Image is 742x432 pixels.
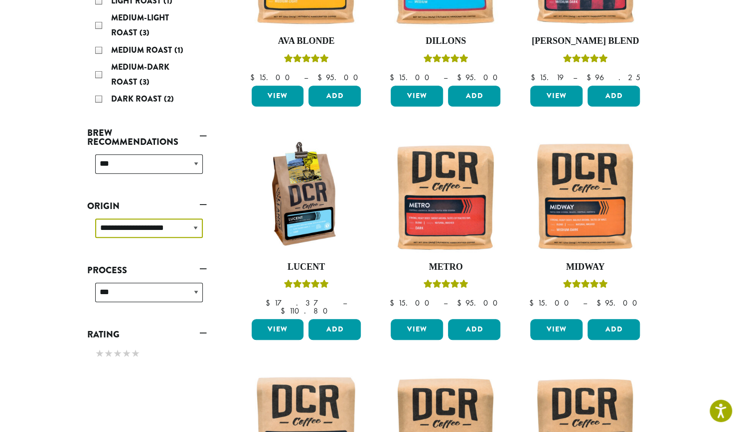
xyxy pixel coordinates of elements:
a: Rating [87,326,207,343]
div: Rated 5.00 out of 5 [423,278,468,293]
img: Midway-12oz-300x300.jpg [528,139,642,254]
span: $ [389,72,398,83]
div: Rated 4.67 out of 5 [563,53,607,68]
span: Medium Roast [111,44,174,56]
div: Process [87,279,207,314]
bdi: 95.00 [596,298,641,308]
span: (3) [140,27,149,38]
bdi: 95.00 [456,298,502,308]
h4: [PERSON_NAME] Blend [528,36,642,47]
span: $ [529,298,537,308]
button: Add [448,86,500,107]
bdi: 17.37 [266,298,333,308]
span: $ [250,72,258,83]
img: Metro-12oz-300x300.jpg [388,139,503,254]
span: Dark Roast [111,93,164,105]
a: Origin [87,198,207,215]
span: (3) [140,76,149,88]
a: LucentRated 5.00 out of 5 [249,139,364,316]
span: $ [596,298,604,308]
span: – [583,298,587,308]
a: Process [87,262,207,279]
span: Medium-Light Roast [111,12,169,38]
span: ★ [113,346,122,361]
span: ★ [122,346,131,361]
div: Rating [87,343,207,366]
button: Add [588,319,640,340]
bdi: 96.25 [586,72,640,83]
span: ★ [95,346,104,361]
span: $ [530,72,539,83]
a: Brew Recommendations [87,124,207,150]
h4: Lucent [249,262,364,273]
span: – [573,72,577,83]
a: View [391,86,443,107]
a: MidwayRated 5.00 out of 5 [528,139,642,316]
bdi: 15.00 [389,298,434,308]
span: – [443,298,447,308]
span: – [343,298,347,308]
div: Rated 5.00 out of 5 [284,53,328,68]
div: Rated 5.00 out of 5 [563,278,607,293]
bdi: 15.00 [250,72,294,83]
span: – [443,72,447,83]
button: Add [448,319,500,340]
span: $ [280,306,289,316]
bdi: 95.00 [317,72,362,83]
div: Rated 5.00 out of 5 [284,278,328,293]
span: $ [317,72,325,83]
span: – [303,72,307,83]
h4: Dillons [388,36,503,47]
h4: Metro [388,262,503,273]
a: View [391,319,443,340]
button: Add [308,319,361,340]
div: Origin [87,215,207,250]
h4: Midway [528,262,642,273]
span: $ [456,72,465,83]
div: Brew Recommendations [87,150,207,186]
div: Rated 5.00 out of 5 [423,53,468,68]
bdi: 95.00 [456,72,502,83]
span: $ [389,298,398,308]
bdi: 15.19 [530,72,563,83]
span: (2) [164,93,174,105]
h4: Ava Blonde [249,36,364,47]
span: Medium-Dark Roast [111,61,169,88]
span: (1) [174,44,183,56]
span: $ [586,72,594,83]
bdi: 15.00 [529,298,573,308]
span: ★ [104,346,113,361]
a: View [252,319,304,340]
span: $ [266,298,274,308]
span: $ [456,298,465,308]
a: MetroRated 5.00 out of 5 [388,139,503,316]
button: Add [308,86,361,107]
bdi: 110.80 [280,306,332,316]
img: DCRCoffee_DL_Bag_Lucent_2019_updated-300x300.jpg [249,139,363,254]
a: View [530,319,583,340]
button: Add [588,86,640,107]
a: View [530,86,583,107]
span: ★ [131,346,140,361]
a: View [252,86,304,107]
bdi: 15.00 [389,72,434,83]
